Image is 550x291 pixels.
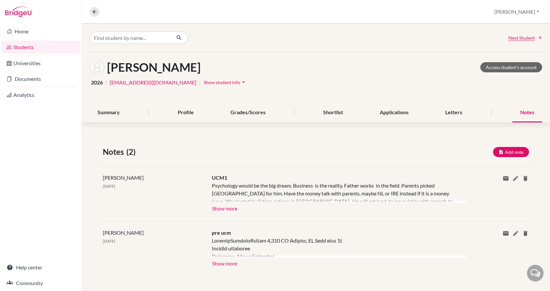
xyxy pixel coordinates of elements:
button: Show more [212,258,238,268]
span: UCM1 [212,174,227,181]
img: Bridge-U [5,7,31,17]
i: arrow_drop_down [240,79,247,85]
span: [PERSON_NAME] [103,174,144,181]
div: LoremipSumdoloRsitam 4,310 CO Adipisc, EL Sedd eius 1t Incidid utlaboree Dolorema, Aliqua Enimadm... [212,237,456,258]
a: Next Student [508,34,542,41]
span: Help [15,5,28,10]
span: [PERSON_NAME] [103,229,144,236]
a: Access student's account [480,62,542,72]
span: Next Student [508,34,535,41]
div: Applications [372,103,416,122]
div: Profile [170,103,202,122]
span: Show student info [204,80,240,85]
a: [EMAIL_ADDRESS][DOMAIN_NAME] [110,79,196,86]
a: Universities [1,57,80,70]
a: Help center [1,261,80,274]
img: Ádám Szőke's avatar [90,60,104,75]
div: Grades/Scores [223,103,273,122]
input: Find student by name... [90,31,171,44]
div: Notes [512,103,542,122]
a: Analytics [1,88,80,101]
a: Students [1,41,80,54]
span: (2) [126,146,138,158]
div: Summary [90,103,128,122]
button: Show student infoarrow_drop_down [203,77,247,87]
a: Community [1,277,80,290]
span: 2026 [91,79,103,86]
button: [PERSON_NAME] [491,6,542,18]
span: | [105,79,107,86]
span: | [199,79,201,86]
a: Documents [1,72,80,85]
div: Psychology would be the big dream. Business is the reality. Father works in the field. Parents pi... [212,182,456,203]
span: [DATE] [103,239,115,244]
a: Home [1,25,80,38]
div: Letters [437,103,470,122]
button: Add note [493,147,529,157]
h1: [PERSON_NAME] [107,60,201,74]
span: Notes [103,146,126,158]
span: pre ucm [212,229,231,236]
button: Show more [212,203,238,213]
div: Shortlist [315,103,351,122]
span: [DATE] [103,184,115,189]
